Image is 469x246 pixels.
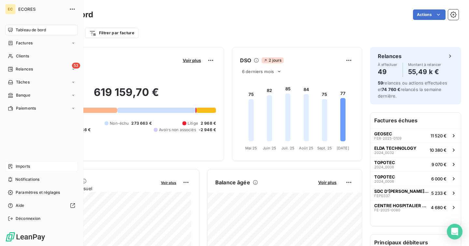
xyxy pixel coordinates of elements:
[378,67,397,77] h4: 49
[5,200,78,211] a: Aide
[447,224,462,239] div: Open Intercom Messenger
[374,194,390,198] span: FEP0337
[263,146,276,150] tspan: Juin 25
[317,146,332,150] tspan: Sept. 25
[374,165,394,169] span: 2024_0008
[374,179,394,183] span: 2024_0006
[16,105,36,111] span: Paiements
[374,189,429,194] span: SDC D'[PERSON_NAME] C°/ CABINET THINOT
[374,131,392,136] span: GEOSEC
[16,40,33,46] span: Factures
[408,67,441,77] h4: 55,49 k €
[199,127,216,133] span: -2 946 €
[5,4,16,14] div: EC
[299,146,313,150] tspan: Août 25
[16,163,30,169] span: Imports
[431,205,447,210] span: 4 680 €
[378,63,397,67] span: À effectuer
[18,7,65,12] span: ECORES
[159,127,196,133] span: Avoirs non associés
[430,147,447,153] span: 10 380 €
[16,216,41,222] span: Déconnexion
[16,79,30,85] span: Tâches
[159,179,178,185] button: Voir plus
[262,57,283,63] span: 2 jours
[413,9,446,20] button: Actions
[15,177,39,182] span: Notifications
[337,146,349,150] tspan: [DATE]
[374,174,395,179] span: TOPOTEC
[245,146,257,150] tspan: Mai 25
[431,191,447,196] span: 5 233 €
[316,179,338,185] button: Voir plus
[370,171,461,186] button: TOPOTEC2024_00066 000 €
[431,176,447,181] span: 6 000 €
[188,120,198,126] span: Litige
[378,80,383,85] span: 59
[183,58,201,63] span: Voir plus
[85,28,138,38] button: Filtrer par facture
[16,203,24,208] span: Aide
[215,178,250,186] h6: Balance âgée
[5,232,46,242] img: Logo LeanPay
[161,180,176,185] span: Voir plus
[370,157,461,171] button: TOPOTEC2024_00089 070 €
[370,113,461,128] h6: Factures échues
[16,92,30,98] span: Banque
[374,203,428,208] span: CENTRE HOSPITALIER D'ARLES
[374,208,400,212] span: FE-2025-0080
[378,80,447,99] span: relances ou actions effectuées et relancés la semaine dernière.
[370,200,461,214] button: CENTRE HOSPITALIER D'ARLESFE-2025-00804 680 €
[370,128,461,143] button: GEOSECFER-2025-010911 520 €
[374,136,402,140] span: FER-2025-0109
[318,180,336,185] span: Voir plus
[374,146,417,151] span: ELDA TECHNOLOGY
[374,160,395,165] span: TOPOTEC
[382,87,400,92] span: 74 760 €
[240,56,251,64] h6: DSO
[16,66,33,72] span: Relances
[201,120,216,126] span: 2 968 €
[131,120,151,126] span: 273 663 €
[16,53,29,59] span: Clients
[16,190,60,195] span: Paramètres et réglages
[181,57,203,63] button: Voir plus
[72,63,80,69] span: 53
[370,186,461,200] button: SDC D'[PERSON_NAME] C°/ CABINET THINOTFEP03375 233 €
[16,27,46,33] span: Tableau de bord
[370,143,461,157] button: ELDA TECHNOLOGY2024_003210 380 €
[37,185,156,192] span: Chiffre d'affaires mensuel
[431,133,447,138] span: 11 520 €
[378,52,402,60] h6: Relances
[408,63,441,67] span: Montant à relancer
[281,146,294,150] tspan: Juil. 25
[432,162,447,167] span: 9 070 €
[374,151,394,155] span: 2024_0032
[110,120,129,126] span: Non-échu
[37,86,216,105] h2: 619 159,70 €
[242,69,274,74] span: 6 derniers mois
